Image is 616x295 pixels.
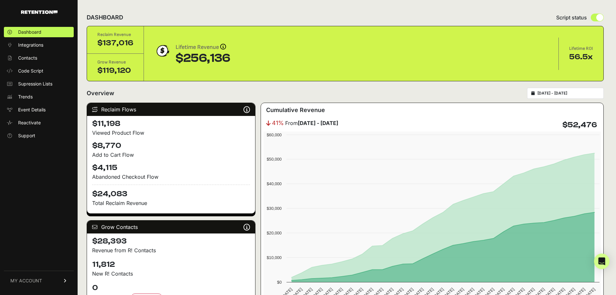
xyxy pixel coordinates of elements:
[267,206,282,211] text: $30,000
[92,199,250,207] p: Total Reclaim Revenue
[92,236,250,246] h4: $28,393
[21,10,58,14] img: Retention.com
[97,59,133,65] div: Grow Revenue
[562,120,597,130] h4: $52,476
[4,53,74,63] a: Contacts
[97,65,133,76] div: $119,120
[87,13,123,22] h2: DASHBOARD
[569,45,593,52] div: Lifetime ROI
[18,42,43,48] span: Integrations
[18,29,41,35] span: Dashboard
[18,68,43,74] span: Code Script
[267,132,282,137] text: $60,000
[594,254,610,269] div: Open Intercom Messenger
[285,119,338,127] span: From
[18,94,33,100] span: Trends
[272,119,284,128] span: 41%
[92,151,250,159] div: Add to Cart Flow
[92,283,250,293] h4: 0
[18,119,41,126] span: Reactivate
[92,119,250,129] h4: $11,198
[556,14,587,21] span: Script status
[92,270,250,278] p: New R! Contacts
[176,43,230,52] div: Lifetime Revenue
[4,40,74,50] a: Integrations
[267,231,282,235] text: $20,000
[18,81,52,87] span: Supression Lists
[4,66,74,76] a: Code Script
[92,246,250,254] p: Revenue from R! Contacts
[267,181,282,186] text: $40,000
[154,43,170,59] img: dollar-coin-05c43ed7efb7bc0c12610022525b4bbbb207c7efeef5aecc26f025e68dcafac9.png
[97,31,133,38] div: Reclaim Revenue
[4,92,74,102] a: Trends
[92,129,250,137] div: Viewed Product Flow
[18,132,35,139] span: Support
[87,221,255,233] div: Grow Contacts
[87,103,255,116] div: Reclaim Flows
[4,130,74,141] a: Support
[92,185,250,199] h4: $24,083
[277,280,282,285] text: $0
[267,157,282,162] text: $50,000
[18,107,46,113] span: Event Details
[267,255,282,260] text: $10,000
[176,52,230,65] div: $256,136
[4,79,74,89] a: Supression Lists
[569,52,593,62] div: 56.5x
[92,173,250,181] div: Abandoned Checkout Flow
[4,27,74,37] a: Dashboard
[4,118,74,128] a: Reactivate
[92,163,250,173] h4: $4,115
[266,106,325,115] h3: Cumulative Revenue
[4,271,74,290] a: MY ACCOUNT
[298,120,338,126] strong: [DATE] - [DATE]
[10,278,42,284] span: MY ACCOUNT
[87,89,114,98] h2: Overview
[18,55,37,61] span: Contacts
[4,105,74,115] a: Event Details
[92,259,250,270] h4: 11,812
[92,141,250,151] h4: $8,770
[97,38,133,48] div: $137,016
